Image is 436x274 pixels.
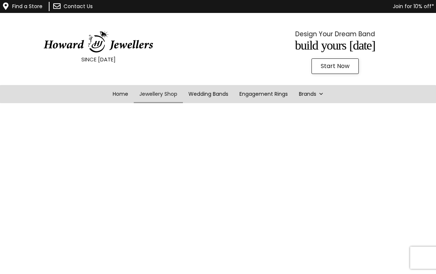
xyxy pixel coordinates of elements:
[293,85,329,103] a: Brands
[311,58,359,74] a: Start Now
[43,31,154,53] img: HowardJewellersLogo-04
[234,85,293,103] a: Engagement Rings
[12,3,42,10] a: Find a Store
[18,55,178,64] p: SINCE [DATE]
[134,85,183,103] a: Jewellery Shop
[321,63,350,69] span: Start Now
[255,28,415,40] p: Design Your Dream Band
[295,38,375,52] span: Build Yours [DATE]
[64,3,93,10] a: Contact Us
[183,85,234,103] a: Wedding Bands
[107,85,134,103] a: Home
[135,2,434,11] p: Join for 10% off*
